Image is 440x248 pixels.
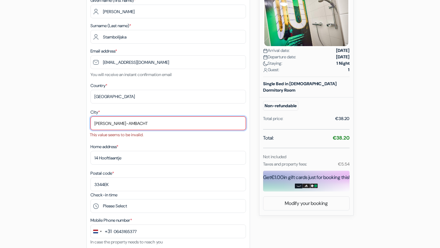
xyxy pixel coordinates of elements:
strong: 1 [348,67,350,73]
label: City [90,109,100,115]
label: Check-in time [90,192,117,198]
label: Mobile Phone number [90,217,132,224]
small: Taxes and property fees: [263,161,307,167]
img: uber-uber-eats-card.png [310,184,318,188]
input: Enter first name [90,5,246,18]
small: Non-refundable [263,101,298,111]
label: Email address [90,48,117,54]
small: You will receive an instant confirmation email [90,72,172,77]
span: Departure date: [263,54,296,60]
img: amazon-card-no-text.png [295,184,302,188]
span: €1.00 [271,174,284,181]
img: calendar.svg [263,55,268,60]
img: adidas-card.png [302,184,310,188]
span: Staying: [263,60,282,67]
strong: €38.20 [333,135,350,141]
div: Get in gift cards just for booking this! [263,174,350,181]
span: Guest: [263,67,279,73]
label: Country [90,82,107,89]
strong: 1 Night [336,60,350,67]
span: Arrival date: [263,47,290,54]
input: 6 12345678 [90,224,246,238]
b: Single Bed in [DEMOGRAPHIC_DATA] Dormitory Room [263,81,337,93]
li: This value seems to be invalid. [90,132,246,138]
label: Postal code [90,170,114,177]
img: calendar.svg [263,49,268,53]
a: Modify your booking [263,198,349,209]
small: In case the property needs to reach you [90,239,163,245]
label: Home address [90,144,118,150]
img: user_icon.svg [263,68,268,72]
img: moon.svg [263,61,268,66]
small: Not included [263,154,286,159]
div: Total price: [263,115,283,122]
div: +31 [105,228,112,235]
label: Surname (Last name) [90,23,131,29]
strong: [DATE] [336,47,350,54]
input: Enter last name [90,30,246,44]
button: Change country, selected Netherlands (+31) [91,225,112,238]
div: €38.20 [335,115,350,122]
strong: [DATE] [336,54,350,60]
input: Enter email address [90,55,246,69]
span: Total: [263,134,274,142]
small: €5.54 [338,161,350,167]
